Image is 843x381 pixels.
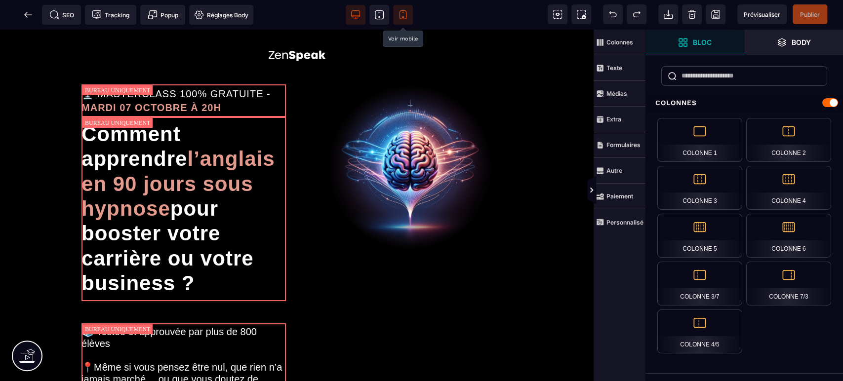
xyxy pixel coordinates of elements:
div: Colonnes [645,94,843,112]
span: Voir bureau [346,5,365,25]
strong: Autre [606,167,622,174]
img: adf03937b17c6f48210a28371234eee9_logo_zenspeak.png [260,15,333,38]
strong: Personnalisé [606,219,643,226]
div: 📚 Testée et approuvée par plus de 800 élèves [81,296,286,320]
span: Voir les composants [548,4,567,24]
div: Colonne 7/3 [746,262,831,305]
span: Paiement [594,184,645,209]
div: Colonne 6 [746,214,831,258]
strong: Colonnes [606,38,633,46]
span: Rétablir [627,4,646,24]
span: Enregistrer le contenu [793,4,827,24]
span: Code de suivi [85,5,136,25]
span: Métadata SEO [42,5,81,25]
span: Enregistrer [706,4,725,24]
strong: Extra [606,115,621,123]
span: Prévisualiser [744,11,780,18]
span: Médias [594,81,645,107]
span: Autre [594,158,645,184]
span: Créer une alerte modale [140,5,185,25]
div: Colonne 5 [657,214,742,258]
span: Tracking [92,10,129,20]
span: Texte [594,55,645,81]
span: SEO [49,10,74,20]
div: Colonne 2 [746,118,831,162]
span: Voir mobile [393,5,413,25]
span: Nettoyage [682,4,702,24]
span: Voir tablette [369,5,389,25]
strong: Bloc [693,38,712,46]
img: 488bd1f94ef350e01b078492c70beb4b_68b4783387ddf_brain.png [327,55,493,220]
span: Publier [800,11,820,18]
strong: Body [792,38,811,46]
strong: Texte [606,64,622,72]
span: Défaire [603,4,623,24]
strong: Médias [606,90,627,97]
div: Colonne 1 [657,118,742,162]
span: Favicon [189,5,253,25]
span: Réglages Body [194,10,248,20]
div: 📍Même si vous pensez être nul, que rien n’a jamais marché… ou que vous doutez de l’hypnose. [81,332,286,367]
div: Colonne 4/5 [657,309,742,353]
span: Ouvrir les calques [744,30,843,55]
span: Extra [594,107,645,132]
span: Popup [148,10,178,20]
div: Colonne 3/7 [657,262,742,305]
div: Comment apprendre pour booster votre carrière ou votre business ? [81,92,286,267]
span: Colonnes [594,30,645,55]
strong: Paiement [606,192,633,200]
b: MARDI 07 OCTOBRE À 20H [81,73,221,83]
span: Retour [18,5,38,25]
div: 🖥️ MASTERCLASS 100% GRATUITE - [81,57,286,85]
span: Personnalisé [594,209,645,235]
span: Afficher les vues [645,176,655,205]
span: Ouvrir les blocs [645,30,744,55]
span: Aperçu [737,4,787,24]
span: Formulaires [594,132,645,158]
span: Capture d'écran [571,4,591,24]
div: Colonne 3 [657,166,742,210]
span: Importer [658,4,678,24]
div: Colonne 4 [746,166,831,210]
strong: Formulaires [606,141,641,149]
